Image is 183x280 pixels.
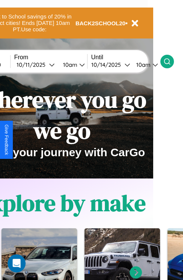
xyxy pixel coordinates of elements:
b: BACK2SCHOOL20 [75,20,126,26]
div: 10am [132,61,152,68]
div: 10am [59,61,79,68]
button: 10am [57,61,87,69]
div: Give Feedback [4,125,9,155]
div: 10 / 14 / 2025 [91,61,125,68]
button: 10am [130,61,160,69]
div: 10 / 11 / 2025 [17,61,49,68]
label: From [14,54,87,61]
iframe: Intercom live chat [8,254,26,272]
button: 10/11/2025 [14,61,57,69]
label: Until [91,54,160,61]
